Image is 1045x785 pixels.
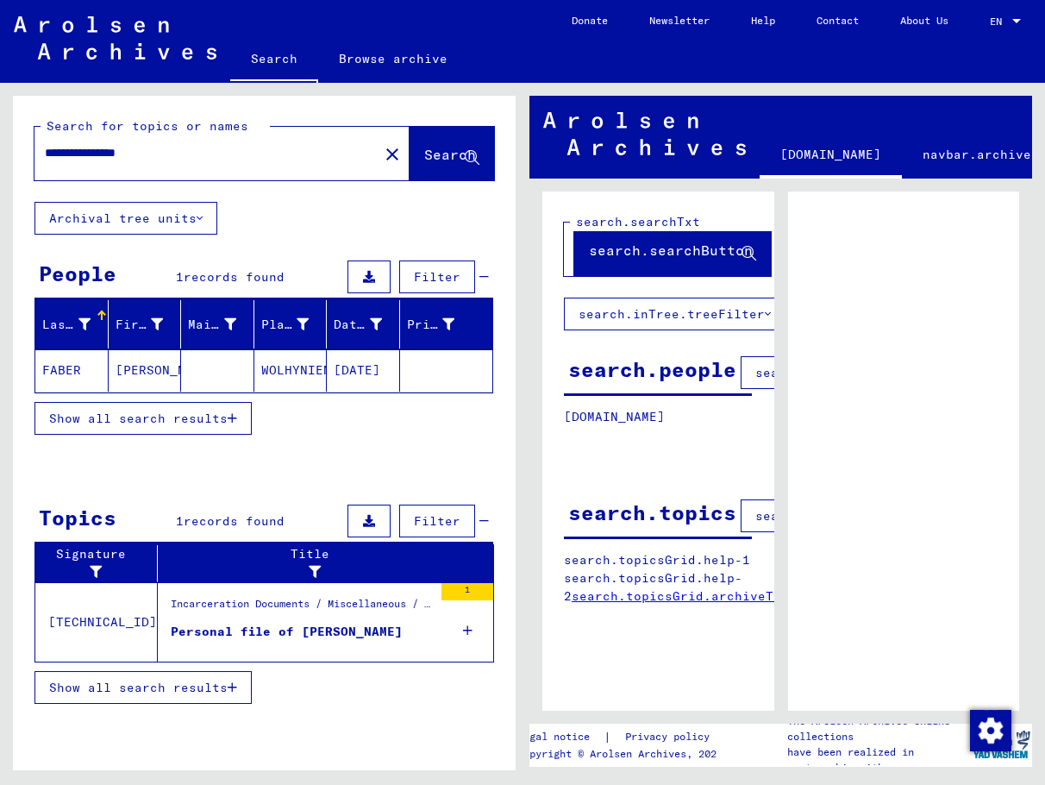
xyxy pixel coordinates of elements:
img: Arolsen_neg.svg [14,16,216,60]
div: Last Name [42,311,112,338]
a: Privacy policy [611,728,730,746]
mat-header-cell: Maiden Name [181,300,254,349]
div: search.topics [568,497,736,528]
mat-header-cell: Place of Birth [254,300,328,349]
a: Search [230,38,318,83]
div: Place of Birth [261,316,310,334]
a: [DOMAIN_NAME] [760,134,902,179]
div: Personal file of [PERSON_NAME] [171,623,403,641]
span: records found [184,513,285,529]
div: Maiden Name [188,316,236,334]
div: Change consent [969,709,1011,750]
span: Show all search results [49,680,228,695]
mat-cell: FABER [35,349,109,392]
div: Signature [42,545,161,581]
button: Clear [375,136,410,171]
div: Prisoner # [407,311,477,338]
span: Show all search results [49,411,228,426]
button: search.inTree.treeFilter [564,298,785,330]
div: Maiden Name [188,311,258,338]
div: First Name [116,311,185,338]
span: search.columnFilter.filter [755,508,956,524]
mat-cell: WOLHYNIEN [254,349,328,392]
mat-label: search.searchTxt [576,214,700,229]
button: search.columnFilter.filter [741,356,971,389]
div: Prisoner # [407,316,455,334]
img: Arolsen_neg.svg [543,112,746,155]
td: [TECHNICAL_ID] [35,582,158,662]
span: 1 [176,513,184,529]
div: Last Name [42,316,91,334]
p: have been realized in partnership with [787,744,969,776]
button: search.columnFilter.filter [741,499,971,532]
a: search.topicsGrid.archiveTree [572,588,797,604]
div: Title [165,545,477,581]
div: | [517,728,730,746]
a: Legal notice [517,728,604,746]
span: EN [990,16,1009,28]
button: Show all search results [34,402,252,435]
span: Filter [414,269,460,285]
button: search.searchButton [574,223,771,276]
div: Date of Birth [334,316,382,334]
mat-header-cell: Date of Birth [327,300,400,349]
span: search.searchButton [589,242,753,259]
div: Title [165,545,460,581]
p: [DOMAIN_NAME] [564,408,752,426]
a: Browse archive [318,38,468,79]
span: records found [184,269,285,285]
mat-icon: close [382,144,403,165]
span: Filter [414,513,460,529]
div: 1 [441,583,493,600]
img: Change consent [970,710,1011,751]
div: search.people [568,354,736,385]
button: Search [410,127,494,180]
div: People [39,258,116,289]
div: Topics [39,502,116,533]
mat-header-cell: First Name [109,300,182,349]
span: 1 [176,269,184,285]
button: Show all search results [34,671,252,704]
p: search.topicsGrid.help-1 search.topicsGrid.help-2 search.topicsGrid.manually. [564,551,753,606]
mat-header-cell: Last Name [35,300,109,349]
mat-header-cell: Prisoner # [400,300,493,349]
div: Incarceration Documents / Miscellaneous / Prisons / List Material Group Prisons & [MEDICAL_DATA] ... [171,596,433,620]
mat-cell: [PERSON_NAME] [109,349,182,392]
button: Filter [399,261,475,293]
span: search.columnFilter.filter [755,365,956,380]
button: Archival tree units [34,202,217,235]
p: The Arolsen Archives online collections [787,713,969,744]
div: First Name [116,316,164,334]
div: Signature [42,545,144,581]
div: Place of Birth [261,311,331,338]
div: Date of Birth [334,311,404,338]
mat-label: Search for topics or names [47,118,248,134]
button: Filter [399,505,475,537]
span: Search [424,146,476,163]
p: Copyright © Arolsen Archives, 2021 [517,746,730,762]
mat-cell: [DATE] [327,349,400,392]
